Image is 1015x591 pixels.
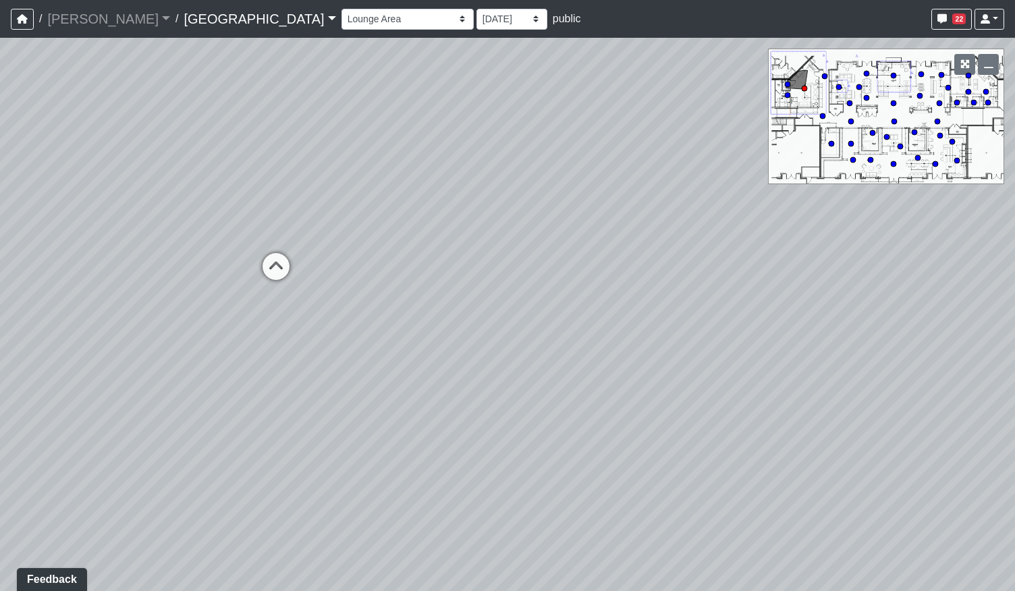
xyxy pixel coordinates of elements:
[952,13,966,24] span: 22
[47,5,170,32] a: [PERSON_NAME]
[931,9,972,30] button: 22
[170,5,184,32] span: /
[184,5,335,32] a: [GEOGRAPHIC_DATA]
[553,13,581,24] span: public
[34,5,47,32] span: /
[10,564,90,591] iframe: Ybug feedback widget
